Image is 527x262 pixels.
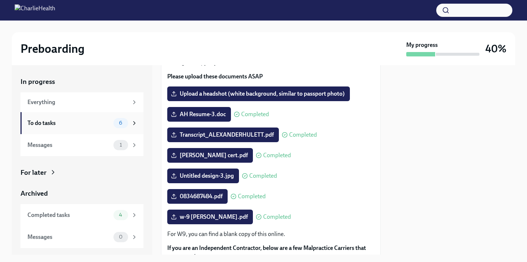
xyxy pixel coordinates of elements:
a: In progress [20,77,143,86]
div: Messages [27,141,111,149]
div: Completed tasks [27,211,111,219]
span: Completed [263,152,291,158]
span: Untitled design-3.jpg [172,172,234,180]
div: Everything [27,98,128,106]
label: w-9 [PERSON_NAME].pdf [167,210,253,224]
span: 1 [115,142,126,148]
span: [PERSON_NAME] cert.pdf [172,152,248,159]
strong: If you are an Independent Contractor, below are a few Malpractice Carriers that we suggest: [167,244,366,259]
label: [PERSON_NAME] cert.pdf [167,148,253,163]
h3: 40% [485,42,507,55]
label: AH Resume-3.doc [167,107,231,122]
span: Completed [241,111,269,117]
strong: Please upload these documents ASAP [167,73,263,80]
span: Completed [289,132,317,138]
div: For later [20,168,46,177]
span: Upload a headshot (white background, similar to passport photo) [172,90,345,97]
span: Completed [263,214,291,220]
span: Completed [249,173,277,179]
a: For later [20,168,143,177]
div: Messages [27,233,111,241]
img: CharlieHealth [15,4,55,16]
p: For W9, you can find a blank copy of this online. [167,230,374,238]
label: Untitled design-3.jpg [167,169,239,183]
span: 6 [115,120,127,126]
h2: Preboarding [20,41,85,56]
a: Completed tasks4 [20,204,143,226]
span: Completed [238,193,266,199]
a: Messages0 [20,226,143,248]
span: Transcript_ALEXANDERHULETT.pdf [172,131,274,139]
a: Everything [20,92,143,112]
span: 0 [115,234,127,240]
a: Archived [20,189,143,198]
span: AH Resume-3.doc [172,111,226,118]
a: Messages1 [20,134,143,156]
label: Upload a headshot (white background, similar to passport photo) [167,86,350,101]
div: To do tasks [27,119,111,127]
span: 4 [115,212,127,218]
strong: My progress [406,41,438,49]
label: Transcript_ALEXANDERHULETT.pdf [167,128,279,142]
span: 0834687484.pdf [172,193,223,200]
a: To do tasks6 [20,112,143,134]
label: 0834687484.pdf [167,189,228,204]
span: w-9 [PERSON_NAME].pdf [172,213,248,221]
